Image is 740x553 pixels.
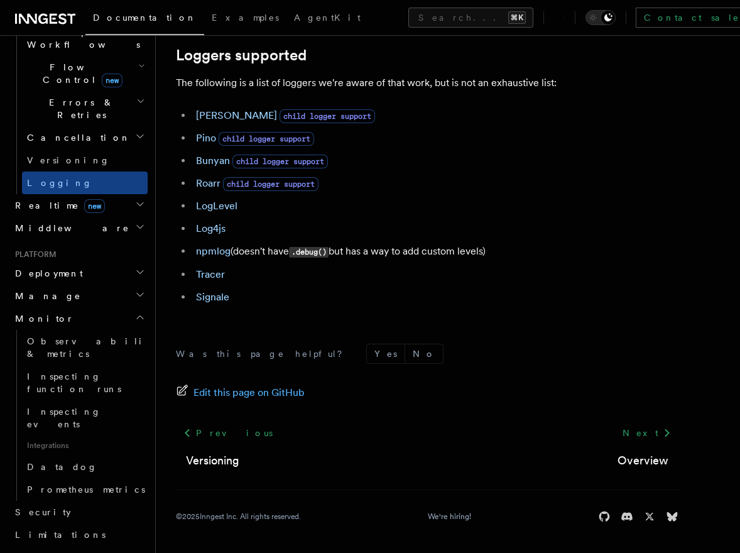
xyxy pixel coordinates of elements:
div: Monitor [10,330,148,501]
span: Inspecting events [27,407,101,429]
span: Integrations [22,435,148,456]
span: new [102,74,122,87]
span: Examples [212,13,279,23]
button: Manage [10,285,148,307]
span: Middleware [10,222,129,234]
a: Prometheus metrics [22,478,148,501]
span: Monitor [10,312,74,325]
span: Inspecting function runs [27,371,121,394]
span: Logging [27,178,92,188]
kbd: ⌘K [508,11,526,24]
button: Flow Controlnew [22,56,148,91]
a: Versioning [186,452,239,469]
span: Flow Control [22,61,138,86]
p: Was this page helpful? [176,348,351,360]
a: Pino [196,132,216,144]
span: new [84,199,105,213]
a: Loggers supported [176,47,307,64]
button: Toggle dark mode [585,10,616,25]
button: Cancellation [22,126,148,149]
p: The following is a list of loggers we're aware of that work, but is not an exhaustive list: [176,74,678,92]
button: Steps & Workflows [22,21,148,56]
a: LogLevel [196,200,237,212]
button: Deployment [10,262,148,285]
a: Roarr [196,177,220,189]
a: Datadog [22,456,148,478]
button: Search...⌘K [408,8,533,28]
span: Edit this page on GitHub [193,384,305,402]
a: We're hiring! [428,512,471,522]
a: Observability & metrics [22,330,148,365]
span: Prometheus metrics [27,485,145,495]
span: Manage [10,290,81,302]
span: Cancellation [22,131,131,144]
span: Security [15,507,71,517]
span: Limitations [15,530,106,540]
span: Datadog [27,462,97,472]
span: child logger support [232,155,328,168]
button: No [405,344,443,363]
button: Monitor [10,307,148,330]
span: Versioning [27,155,110,165]
a: Overview [618,452,668,469]
a: [PERSON_NAME] [196,109,277,121]
a: Security [10,501,148,523]
a: AgentKit [286,4,368,34]
a: Inspecting function runs [22,365,148,400]
span: Observability & metrics [27,336,156,359]
span: child logger support [219,132,314,146]
span: Documentation [93,13,197,23]
li: (doesn't have but has a way to add custom levels) [192,243,678,261]
a: Documentation [85,4,204,35]
a: Edit this page on GitHub [176,384,305,402]
span: AgentKit [294,13,361,23]
a: Inspecting events [22,400,148,435]
a: Bunyan [196,155,230,167]
a: Logging [22,172,148,194]
code: .debug() [289,247,329,258]
a: Examples [204,4,286,34]
a: Tracer [196,268,225,280]
div: © 2025 Inngest Inc. All rights reserved. [176,512,301,522]
span: Deployment [10,267,83,280]
a: Next [615,422,678,444]
span: Errors & Retries [22,96,136,121]
span: Steps & Workflows [22,26,140,51]
a: Log4js [196,222,226,234]
a: Signale [196,291,229,303]
a: Versioning [22,149,148,172]
button: Errors & Retries [22,91,148,126]
span: child logger support [223,177,318,191]
button: Middleware [10,217,148,239]
a: npmlog [196,245,231,257]
span: Realtime [10,199,105,212]
button: Yes [367,344,405,363]
a: Limitations [10,523,148,546]
button: Realtimenew [10,194,148,217]
a: Previous [176,422,280,444]
span: Platform [10,249,57,260]
span: child logger support [280,109,375,123]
